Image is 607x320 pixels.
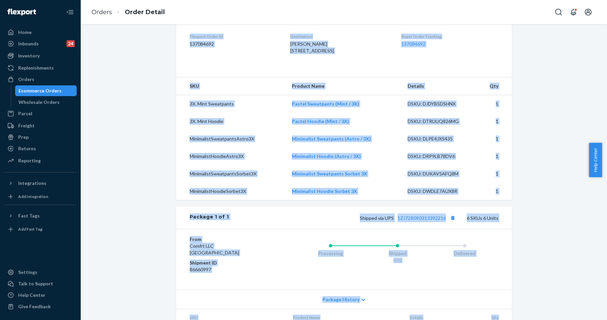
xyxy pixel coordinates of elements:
dd: 86660997 [190,266,270,273]
button: Give Feedback [4,301,77,312]
td: 1 [476,165,512,183]
a: Orders [91,8,112,16]
div: Help Center [18,292,45,298]
span: Comfrt LLC [GEOGRAPHIC_DATA] [190,243,239,255]
div: Freight [18,122,35,129]
div: Home [18,29,32,36]
a: 137084692 [401,41,425,47]
a: Add Integration [4,191,77,202]
dt: Flexport Order ID [190,34,279,39]
div: Ecommerce Orders [18,87,62,94]
ol: breadcrumbs [86,2,170,22]
div: Orders [18,76,34,83]
div: DSKU: DRP9LB78DV6 [408,153,471,160]
div: Package 1 of 1 [190,213,229,222]
dt: Destination [290,34,390,39]
a: 1ZJ72R090313392216 [397,215,446,221]
a: Minimalist Sweatpants (Astro / 3X) [292,136,371,142]
a: Add Fast Tag [4,224,77,235]
div: DSKU: DTRUUQ826MG [408,118,471,125]
div: DSKU: DJDYB5DSHNX [408,101,471,107]
div: Replenishments [18,65,54,71]
div: Fast Tags [18,212,40,219]
a: Settings [4,267,77,278]
dt: Buyer Order Tracking [401,34,498,39]
button: Close Navigation [63,5,77,19]
a: Reporting [4,155,77,166]
td: 1 [476,130,512,148]
div: Delivered [431,250,498,257]
th: Qty [476,77,512,95]
span: Package History [323,296,359,303]
div: Talk to Support [18,280,53,287]
th: Product Name [287,77,402,95]
div: 24 [67,40,75,47]
a: Freight [4,120,77,131]
a: Orders [4,74,77,85]
div: Inventory [18,52,40,59]
th: SKU [176,77,287,95]
div: 9/22 [364,257,431,263]
a: Pastel Hoodie (Mint / 3X) [292,118,349,124]
a: Parcel [4,108,77,119]
td: 1 [476,148,512,165]
td: MinimalistHoodieAstro3X [176,148,287,165]
a: Wholesale Orders [15,97,77,108]
button: Integrations [4,178,77,189]
div: Returns [18,145,36,152]
button: Fast Tags [4,210,77,221]
div: Inbounds [18,40,39,47]
div: DSKU: DWDLE7AUX8R [408,188,471,195]
a: Minimalist Sweatpants Sorbet 3X [292,171,367,176]
td: 1 [476,113,512,130]
dt: From [190,236,270,243]
td: MinimalistSweatpantsAstro3X [176,130,287,148]
a: Ecommerce Orders [15,85,77,96]
div: Prep [18,134,29,141]
button: Open account menu [581,5,595,19]
div: Add Fast Tag [18,226,42,232]
div: Parcel [18,110,32,117]
a: Pastel Sweatpants (Mint / 3X) [292,101,359,107]
button: Talk to Support [4,278,77,289]
a: Minimalist Hoodie (Astro / 3X) [292,153,361,159]
dd: 137084692 [190,41,279,47]
a: Inventory [4,50,77,61]
div: Give Feedback [18,303,51,310]
span: [PERSON_NAME] [STREET_ADDRESS] [290,41,334,53]
button: Open Search Box [552,5,565,19]
a: Prep [4,132,77,143]
div: Settings [18,269,37,276]
div: Integrations [18,180,46,187]
img: Flexport logo [7,9,36,15]
button: Copy tracking number [449,213,457,222]
dt: Shipment ID [190,259,270,266]
div: DSKU: DLPE4JXS435 [408,135,471,142]
a: Help Center [4,290,77,301]
td: 1 [476,183,512,200]
div: Reporting [18,157,41,164]
td: 3X. Mint Sweatpants [176,95,287,113]
a: Minimalist Hoodie Sorbet 3X [292,188,357,194]
td: 1 [476,95,512,113]
div: Processing [297,250,364,257]
button: Help Center [589,143,602,177]
a: Inbounds24 [4,38,77,49]
td: MinimalistSweatpantsSorbet3X [176,165,287,183]
div: Add Integration [18,194,48,199]
a: Replenishments [4,63,77,73]
td: 3X. Mint Hoodie [176,113,287,130]
button: Open notifications [567,5,580,19]
td: MinimalistHoodieSorbet3X [176,183,287,200]
a: Order Detail [125,8,165,16]
div: 6 SKUs 6 Units [229,213,498,222]
a: Returns [4,143,77,154]
div: Shipped [364,250,431,257]
span: Shipped via UPS [360,215,457,221]
div: DSKU: DUKAV5AFQ8M [408,170,471,177]
div: Wholesale Orders [18,99,60,106]
a: Home [4,27,77,38]
th: Details [402,77,476,95]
